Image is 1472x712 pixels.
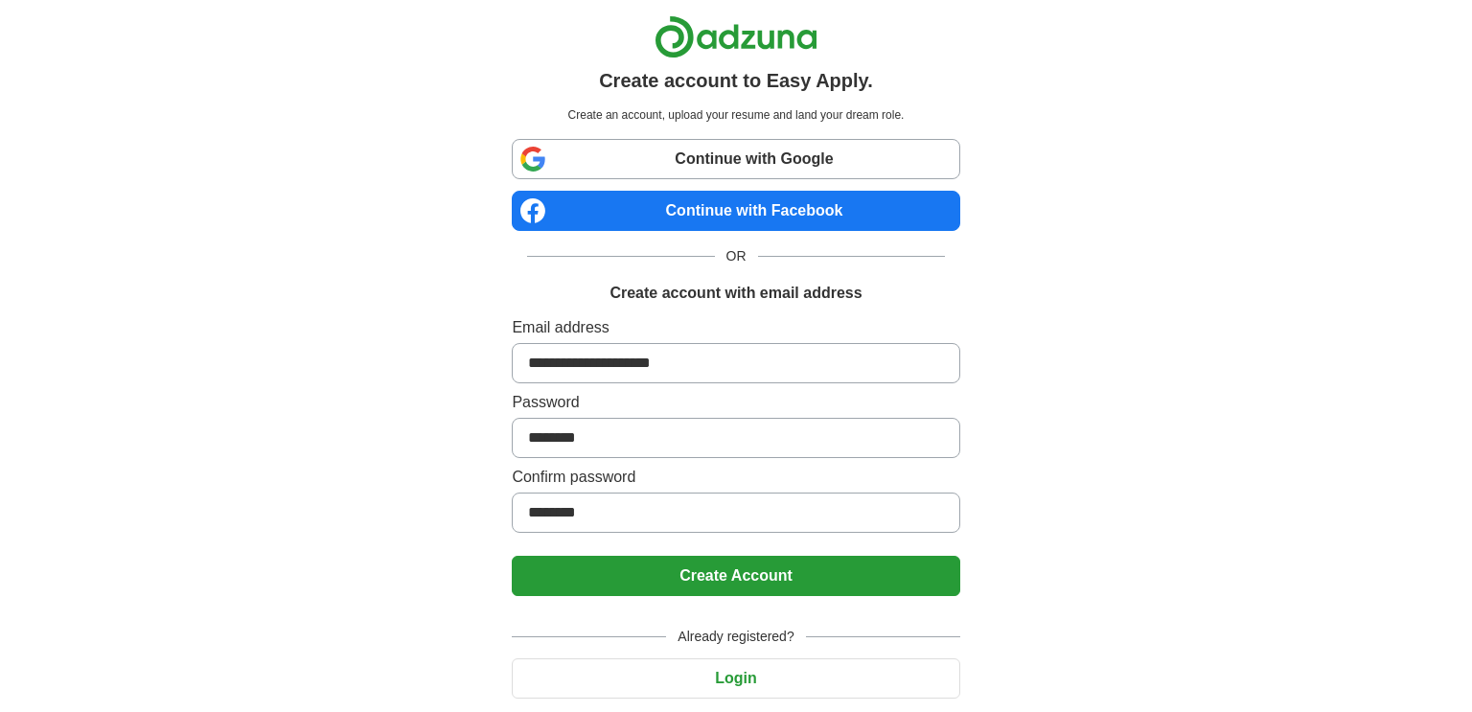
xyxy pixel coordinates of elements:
a: Login [512,670,959,686]
h1: Create account to Easy Apply. [599,66,873,95]
span: OR [715,246,758,266]
a: Continue with Google [512,139,959,179]
label: Confirm password [512,466,959,489]
button: Login [512,658,959,699]
img: Adzuna logo [655,15,817,58]
label: Email address [512,316,959,339]
button: Create Account [512,556,959,596]
span: Already registered? [666,627,805,647]
a: Continue with Facebook [512,191,959,231]
h1: Create account with email address [609,282,862,305]
label: Password [512,391,959,414]
p: Create an account, upload your resume and land your dream role. [516,106,955,124]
